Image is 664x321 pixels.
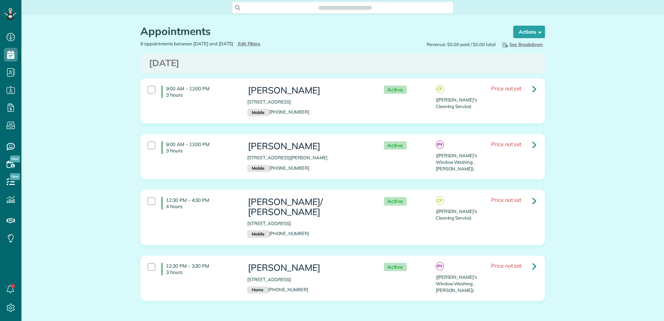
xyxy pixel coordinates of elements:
span: ([PERSON_NAME]'s Cleaning Service) [436,208,477,221]
span: Active [384,86,407,94]
h3: [PERSON_NAME] [247,263,370,273]
span: ([PERSON_NAME]'s Window Washing , [PERSON_NAME]) [436,153,477,171]
span: ([PERSON_NAME]'s Window Washing , [PERSON_NAME]) [436,274,477,293]
p: 3 hours [166,269,237,275]
h4: 12:30 PM - 3:30 PM [162,263,237,275]
span: Active [384,141,407,150]
h3: [DATE] [149,58,536,68]
small: Mobile [247,109,269,116]
p: [STREET_ADDRESS] [247,276,370,283]
small: Home [247,286,268,294]
span: Price not set [491,262,522,269]
span: Active [384,197,407,206]
h4: 9:00 AM - 12:00 PM [162,86,237,98]
h1: Appointments [140,26,500,37]
span: Price not set [491,85,522,92]
button: See Breakdown [499,41,545,48]
a: Home[PHONE_NUMBER] [247,287,308,292]
a: Mobile[PHONE_NUMBER] [247,165,309,171]
span: CF [436,85,444,93]
span: Price not set [491,141,522,148]
small: Mobile [247,165,269,172]
span: Price not set [491,196,522,203]
span: Active [384,263,407,271]
small: Mobile [247,230,269,238]
span: New [10,155,20,162]
a: Mobile[PHONE_NUMBER] [247,231,309,236]
p: [STREET_ADDRESS] [247,99,370,105]
span: Edit Filters [238,41,260,46]
p: 3 hours [166,148,237,154]
h4: 12:30 PM - 4:30 PM [162,197,237,209]
span: CF [436,196,444,205]
span: Revenue: $0.00 paid / $0.00 total [427,41,496,48]
p: 3 hours [166,92,237,98]
p: [STREET_ADDRESS][PERSON_NAME] [247,154,370,161]
p: 4 hours [166,203,237,209]
span: PY [436,141,444,149]
h3: [PERSON_NAME]/ [PERSON_NAME] [247,197,370,217]
a: Edit Filters [237,41,260,46]
button: Actions [513,26,545,38]
h4: 9:00 AM - 12:00 PM [162,141,237,154]
h3: [PERSON_NAME] [247,86,370,96]
div: 8 appointments between [DATE] and [DATE] [135,41,343,47]
h3: [PERSON_NAME] [247,141,370,151]
span: See Breakdown [501,42,543,47]
span: PY [436,262,444,270]
p: [STREET_ADDRESS] [247,220,370,227]
span: Search ZenMaid… [325,4,365,11]
a: Mobile[PHONE_NUMBER] [247,109,309,115]
span: ([PERSON_NAME]'s Cleaning Service) [436,97,477,109]
span: New [10,173,20,180]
